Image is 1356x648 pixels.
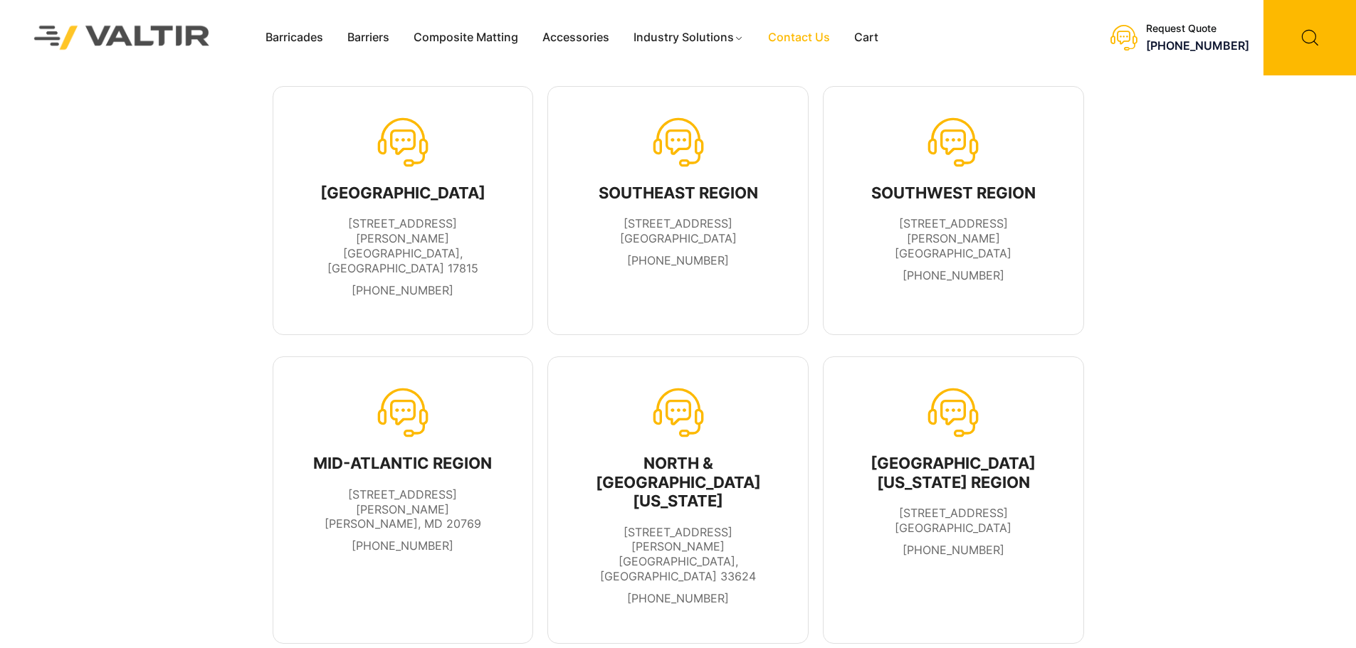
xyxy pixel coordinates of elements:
[530,27,621,48] a: Accessories
[303,184,503,202] div: [GEOGRAPHIC_DATA]
[903,268,1004,282] a: [PHONE_NUMBER]
[327,216,478,275] span: [STREET_ADDRESS][PERSON_NAME] [GEOGRAPHIC_DATA], [GEOGRAPHIC_DATA] 17815
[401,27,530,48] a: Composite Matting
[1146,38,1249,53] a: [PHONE_NUMBER]
[895,506,1011,535] span: [STREET_ADDRESS] [GEOGRAPHIC_DATA]
[842,27,890,48] a: Cart
[853,454,1053,492] div: [GEOGRAPHIC_DATA][US_STATE] REGION
[903,543,1004,557] a: [PHONE_NUMBER]
[335,27,401,48] a: Barriers
[352,283,453,297] a: [PHONE_NUMBER]
[621,27,756,48] a: Industry Solutions
[253,27,335,48] a: Barricades
[352,538,453,553] a: [PHONE_NUMBER]
[578,454,778,510] div: NORTH & [GEOGRAPHIC_DATA][US_STATE]
[627,253,729,267] a: [PHONE_NUMBER]
[895,216,1011,260] span: [STREET_ADDRESS][PERSON_NAME] [GEOGRAPHIC_DATA]
[1146,23,1249,35] div: Request Quote
[303,454,503,472] div: MID-ATLANTIC REGION
[620,216,737,245] span: [STREET_ADDRESS] [GEOGRAPHIC_DATA]
[756,27,842,48] a: Contact Us
[600,525,756,583] span: [STREET_ADDRESS][PERSON_NAME] [GEOGRAPHIC_DATA], [GEOGRAPHIC_DATA] 33624
[599,184,758,202] div: SOUTHEAST REGION
[325,487,481,531] span: [STREET_ADDRESS][PERSON_NAME] [PERSON_NAME], MD 20769
[16,7,228,68] img: Valtir Rentals
[853,184,1053,202] div: SOUTHWEST REGION
[627,591,729,605] a: [PHONE_NUMBER]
